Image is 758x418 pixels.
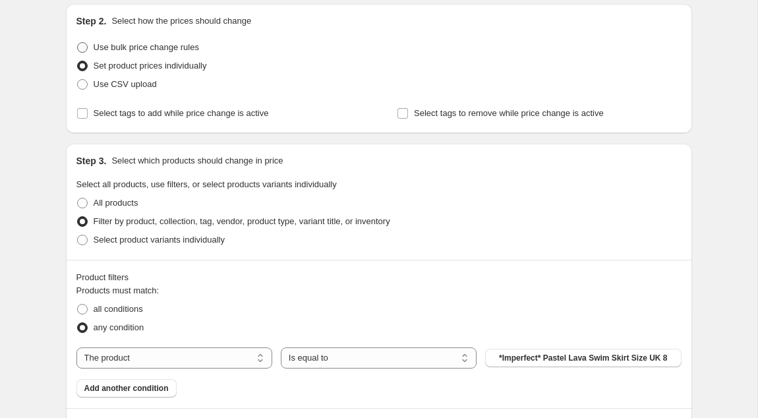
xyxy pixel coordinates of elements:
[94,216,390,226] span: Filter by product, collection, tag, vendor, product type, variant title, or inventory
[111,15,251,28] p: Select how the prices should change
[94,79,157,89] span: Use CSV upload
[94,304,143,314] span: all conditions
[94,198,138,208] span: All products
[94,42,199,52] span: Use bulk price change rules
[414,108,604,118] span: Select tags to remove while price change is active
[94,108,269,118] span: Select tags to add while price change is active
[94,322,144,332] span: any condition
[76,154,107,167] h2: Step 3.
[94,61,207,71] span: Set product prices individually
[94,235,225,245] span: Select product variants individually
[76,271,682,284] div: Product filters
[76,179,337,189] span: Select all products, use filters, or select products variants individually
[76,15,107,28] h2: Step 2.
[76,285,160,295] span: Products must match:
[84,383,169,394] span: Add another condition
[485,349,681,367] button: *Imperfect* Pastel Lava Swim Skirt Size UK 8
[111,154,283,167] p: Select which products should change in price
[76,379,177,398] button: Add another condition
[499,353,667,363] span: *Imperfect* Pastel Lava Swim Skirt Size UK 8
